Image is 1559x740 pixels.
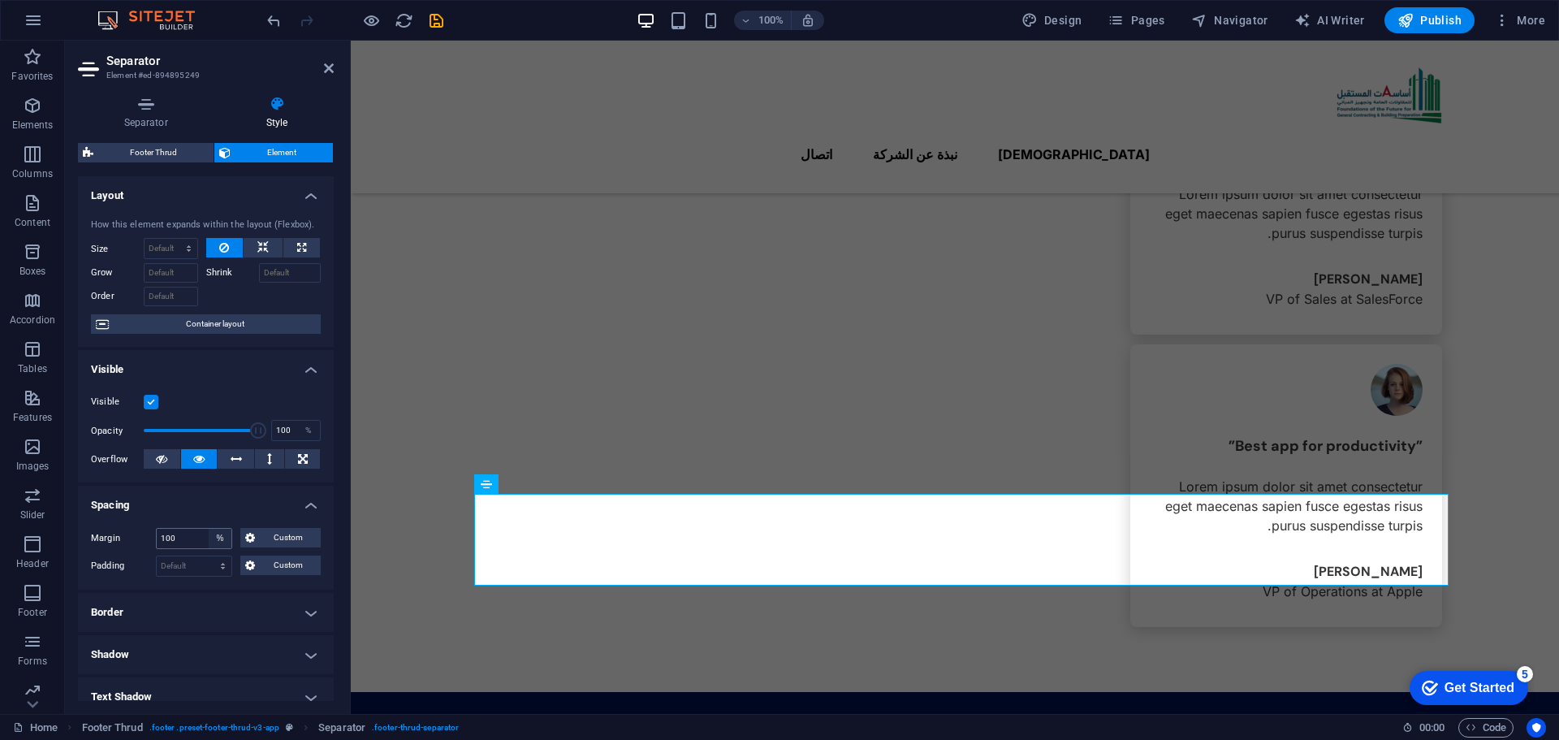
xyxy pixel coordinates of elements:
span: Click to select. Double-click to edit [82,718,143,738]
h2: Separator [106,54,334,68]
label: Opacity [91,426,144,435]
h4: Border [78,593,334,632]
button: reload [394,11,413,30]
span: Custom [260,556,316,575]
p: Boxes [19,265,46,278]
button: undo [264,11,283,30]
span: More [1494,12,1545,28]
label: Overflow [91,450,144,470]
h4: Visible [78,350,334,379]
h4: Spacing [78,486,334,515]
button: AI Writer [1288,7,1371,33]
label: Margin [91,529,156,548]
button: More [1488,7,1552,33]
span: Design [1021,12,1082,28]
label: Order [91,287,144,306]
h4: Style [220,96,334,130]
span: AI Writer [1294,12,1365,28]
p: Elements [12,119,54,132]
button: Pages [1101,7,1171,33]
button: Custom [240,528,321,547]
div: How this element expands within the layout (Flexbox). [91,219,321,232]
span: . footer .preset-footer-thrud-v3-app [149,718,279,738]
span: . footer-thrud-separator [372,718,459,738]
span: Pages [1108,12,1164,28]
button: Design [1015,7,1089,33]
h3: Element #ed-894895249 [106,68,301,83]
img: Editor Logo [93,11,215,30]
input: Default [144,263,198,283]
button: Footer Thrud [78,143,214,162]
h4: Separator [78,96,220,130]
h4: Text Shadow [78,677,334,716]
span: Container layout [114,314,316,334]
span: Code [1466,718,1506,738]
i: This element is a customizable preset [286,723,293,732]
label: Grow [91,263,144,283]
input: Default [259,263,322,283]
h4: Shadow [78,635,334,674]
p: Columns [12,167,53,180]
p: Accordion [10,314,55,327]
button: Container layout [91,314,321,334]
button: Navigator [1185,7,1275,33]
button: Code [1458,718,1514,738]
button: save [426,11,446,30]
p: Slider [20,508,45,521]
span: : [1431,721,1433,734]
span: Publish [1397,12,1462,28]
p: Images [16,460,50,473]
span: Custom [260,528,316,547]
p: Content [15,216,50,229]
h6: 100% [758,11,784,30]
div: % [297,421,320,440]
h6: Session time [1402,718,1445,738]
span: 00 00 [1419,718,1445,738]
button: Element [214,143,333,162]
div: 5 [120,3,136,19]
span: Click to select. Double-click to edit [318,718,365,738]
p: Header [16,557,49,570]
p: Tables [18,362,47,375]
p: Footer [18,606,47,619]
div: Get Started [48,18,118,32]
input: Default [144,287,198,306]
div: Get Started 5 items remaining, 0% complete [13,8,132,42]
i: On resize automatically adjust zoom level to fit chosen device. [801,13,815,28]
i: Reload page [395,11,413,30]
span: Navigator [1191,12,1268,28]
button: Usercentrics [1527,718,1546,738]
i: Save (Ctrl+S) [427,11,446,30]
a: Click to cancel selection. Double-click to open Pages [13,718,58,738]
div: Design (Ctrl+Alt+Y) [1015,7,1089,33]
button: Click here to leave preview mode and continue editing [361,11,381,30]
button: 100% [734,11,792,30]
label: Visible [91,392,144,412]
label: Padding [91,556,156,576]
button: Publish [1384,7,1475,33]
nav: breadcrumb [82,718,460,738]
button: Custom [240,556,321,575]
p: Forms [18,655,47,668]
h4: Layout [78,176,334,206]
p: Favorites [11,70,53,83]
label: Size [91,245,144,253]
p: Features [13,411,52,424]
span: Footer Thrud [98,143,209,162]
span: Element [235,143,328,162]
i: Undo: Change margin (Ctrl+Z) [265,11,283,30]
label: Shrink [206,263,259,283]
